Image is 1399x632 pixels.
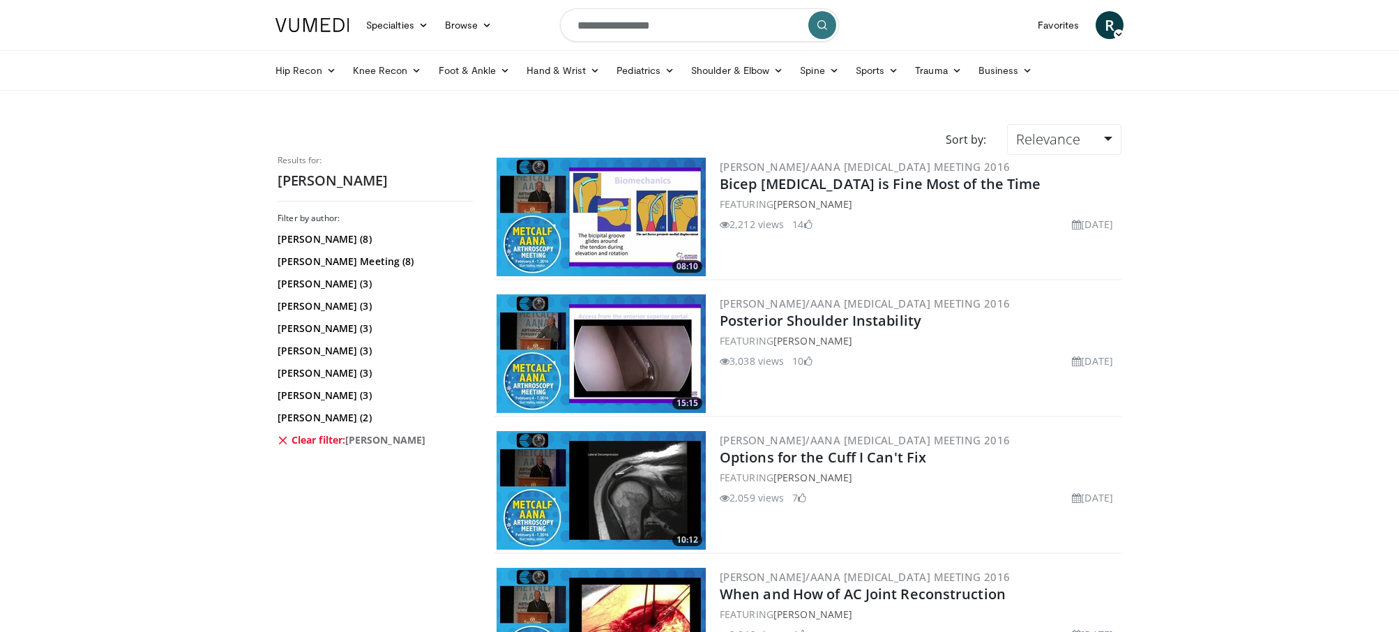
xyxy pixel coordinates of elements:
li: 2,212 views [720,217,784,232]
a: Foot & Ankle [430,57,519,84]
a: [PERSON_NAME] (8) [278,232,469,246]
a: Options for the Cuff I Can't Fix [720,448,926,467]
li: 10 [792,354,812,368]
li: [DATE] [1072,490,1113,505]
a: Relevance [1007,124,1121,155]
a: 10:12 [497,431,706,550]
li: [DATE] [1072,354,1113,368]
a: [PERSON_NAME] Meeting (8) [278,255,469,269]
a: [PERSON_NAME]/AANA [MEDICAL_DATA] Meeting 2016 [720,570,1010,584]
a: [PERSON_NAME] [773,471,852,484]
a: Specialties [358,11,437,39]
h2: [PERSON_NAME] [278,172,473,190]
div: FEATURING [720,470,1119,485]
a: [PERSON_NAME] [773,197,852,211]
a: When and How of AC Joint Reconstruction [720,585,1006,603]
span: 08:10 [672,260,702,273]
span: Relevance [1016,130,1080,149]
a: Browse [437,11,501,39]
a: [PERSON_NAME] (3) [278,299,469,313]
li: 2,059 views [720,490,784,505]
h3: Filter by author: [278,213,473,224]
input: Search topics, interventions [560,8,839,42]
a: Trauma [907,57,970,84]
a: 08:10 [497,158,706,276]
div: FEATURING [720,333,1119,348]
div: FEATURING [720,197,1119,211]
li: 3,038 views [720,354,784,368]
div: Sort by: [935,124,997,155]
a: [PERSON_NAME] [773,608,852,621]
a: [PERSON_NAME] (3) [278,366,469,380]
a: [PERSON_NAME] (3) [278,344,469,358]
div: FEATURING [720,607,1119,622]
a: Bicep [MEDICAL_DATA] is Fine Most of the Time [720,174,1041,193]
a: Business [970,57,1041,84]
a: [PERSON_NAME] (3) [278,277,469,291]
a: Shoulder & Elbow [683,57,792,84]
img: VuMedi Logo [275,18,349,32]
span: [PERSON_NAME] [345,433,425,447]
a: R [1096,11,1124,39]
a: Knee Recon [345,57,430,84]
a: [PERSON_NAME] (3) [278,322,469,336]
a: Clear filter:[PERSON_NAME] [278,433,469,447]
p: Results for: [278,155,473,166]
a: [PERSON_NAME]/AANA [MEDICAL_DATA] Meeting 2016 [720,433,1010,447]
a: Hand & Wrist [518,57,608,84]
a: Sports [847,57,907,84]
li: [DATE] [1072,217,1113,232]
a: 15:15 [497,294,706,413]
a: Pediatrics [608,57,683,84]
li: 7 [792,490,806,505]
img: 067e39fd-e626-4348-bc75-e7a49a0e023b.300x170_q85_crop-smart_upscale.jpg [497,158,706,276]
span: 10:12 [672,534,702,546]
li: 14 [792,217,812,232]
a: Posterior Shoulder Instability [720,311,921,330]
span: 15:15 [672,397,702,409]
img: 50944e45-c005-4963-843d-3391a11c650d.300x170_q85_crop-smart_upscale.jpg [497,294,706,413]
a: Spine [792,57,847,84]
a: [PERSON_NAME] [773,334,852,347]
a: Hip Recon [267,57,345,84]
a: [PERSON_NAME]/AANA [MEDICAL_DATA] Meeting 2016 [720,160,1010,174]
a: [PERSON_NAME]/AANA [MEDICAL_DATA] Meeting 2016 [720,296,1010,310]
a: [PERSON_NAME] (3) [278,389,469,402]
a: Favorites [1029,11,1087,39]
a: [PERSON_NAME] (2) [278,411,469,425]
img: 78382774-9a0e-4076-875b-28df77256f93.300x170_q85_crop-smart_upscale.jpg [497,431,706,550]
